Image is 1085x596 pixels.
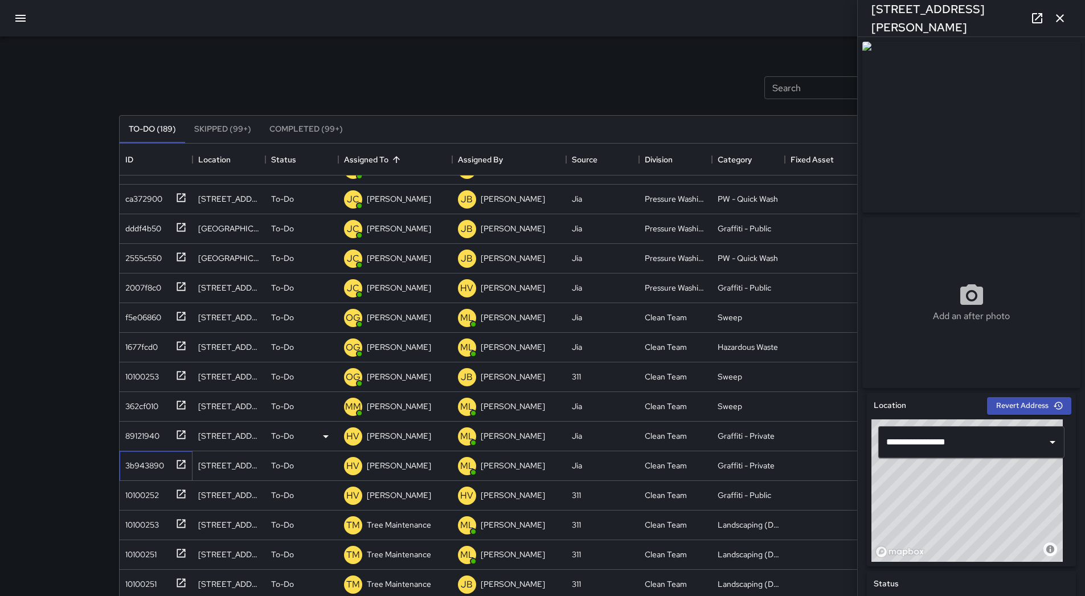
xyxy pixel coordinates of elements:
[271,489,294,501] p: To-Do
[461,222,473,236] p: JB
[121,515,159,530] div: 10100253
[367,460,431,471] p: [PERSON_NAME]
[452,144,566,175] div: Assigned By
[271,519,294,530] p: To-Do
[367,282,431,293] p: [PERSON_NAME]
[120,116,185,143] button: To-Do (189)
[718,341,778,353] div: Hazardous Waste
[198,282,260,293] div: 993 Mission Street
[193,144,265,175] div: Location
[460,548,474,562] p: ML
[460,519,474,532] p: ML
[572,252,582,264] div: Jia
[198,252,260,264] div: 1232 Market Street
[198,549,260,560] div: 1131 Mission Street
[572,312,582,323] div: Jia
[645,223,706,234] div: Pressure Washing
[460,281,473,295] p: HV
[271,430,294,442] p: To-Do
[367,489,431,501] p: [PERSON_NAME]
[367,252,431,264] p: [PERSON_NAME]
[481,223,545,234] p: [PERSON_NAME]
[712,144,785,175] div: Category
[572,341,582,353] div: Jia
[121,544,157,560] div: 10100251
[785,144,858,175] div: Fixed Asset
[198,401,260,412] div: 195-197 6th Street
[645,549,687,560] div: Clean Team
[566,144,639,175] div: Source
[198,519,260,530] div: 537 Jessie Street
[461,252,473,266] p: JB
[460,489,473,503] p: HV
[121,574,157,590] div: 10100251
[367,223,431,234] p: [PERSON_NAME]
[271,144,296,175] div: Status
[367,549,431,560] p: Tree Maintenance
[271,549,294,560] p: To-Do
[461,578,473,591] p: JB
[460,341,474,354] p: ML
[121,485,159,501] div: 10100252
[347,222,359,236] p: JC
[271,341,294,353] p: To-Do
[265,144,338,175] div: Status
[367,519,431,530] p: Tree Maintenance
[347,281,359,295] p: JC
[481,578,545,590] p: [PERSON_NAME]
[367,578,431,590] p: Tree Maintenance
[481,401,545,412] p: [PERSON_NAME]
[481,312,545,323] p: [PERSON_NAME]
[198,489,260,501] div: 652 Minna Street
[271,223,294,234] p: To-Do
[718,549,779,560] div: Landscaping (DG & Weeds)
[121,218,161,234] div: dddf4b50
[572,144,597,175] div: Source
[198,144,231,175] div: Location
[367,371,431,382] p: [PERSON_NAME]
[185,116,260,143] button: Skipped (99+)
[121,366,159,382] div: 10100253
[481,519,545,530] p: [PERSON_NAME]
[645,252,706,264] div: Pressure Washing
[718,578,779,590] div: Landscaping (DG & Weeds)
[481,252,545,264] p: [PERSON_NAME]
[121,426,159,442] div: 89121940
[367,312,431,323] p: [PERSON_NAME]
[271,193,294,205] p: To-Do
[572,460,582,471] div: Jia
[347,252,359,266] p: JC
[572,371,581,382] div: 311
[345,400,361,414] p: MM
[572,578,581,590] div: 311
[718,282,771,293] div: Graffiti - Public
[645,578,687,590] div: Clean Team
[347,193,359,206] p: JC
[481,549,545,560] p: [PERSON_NAME]
[367,341,431,353] p: [PERSON_NAME]
[121,277,161,293] div: 2007f8c0
[718,371,742,382] div: Sweep
[388,152,404,168] button: Sort
[645,460,687,471] div: Clean Team
[367,430,431,442] p: [PERSON_NAME]
[572,282,582,293] div: Jia
[718,519,779,530] div: Landscaping (DG & Weeds)
[271,578,294,590] p: To-Do
[346,341,361,354] p: OG
[645,282,706,293] div: Pressure Washing
[718,252,778,264] div: PW - Quick Wash
[645,401,687,412] div: Clean Team
[346,430,359,443] p: HV
[198,341,260,353] div: 550 Jessie Street
[121,248,162,264] div: 2555c550
[120,144,193,175] div: ID
[718,193,778,205] div: PW - Quick Wash
[461,370,473,384] p: JB
[260,116,352,143] button: Completed (99+)
[791,144,834,175] div: Fixed Asset
[344,144,388,175] div: Assigned To
[481,341,545,353] p: [PERSON_NAME]
[271,371,294,382] p: To-Do
[367,193,431,205] p: [PERSON_NAME]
